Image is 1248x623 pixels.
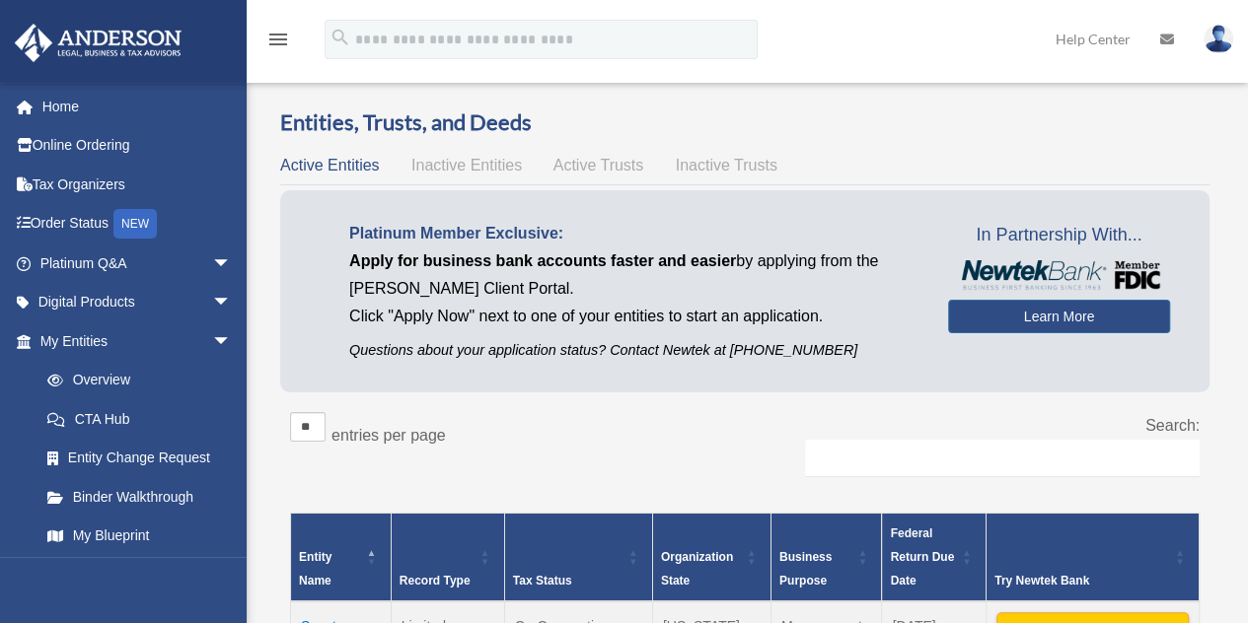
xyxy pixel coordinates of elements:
[14,283,261,322] a: Digital Productsarrow_drop_down
[349,252,736,269] span: Apply for business bank accounts faster and easier
[948,220,1170,251] span: In Partnership With...
[212,321,252,362] span: arrow_drop_down
[28,361,242,400] a: Overview
[330,27,351,48] i: search
[299,550,331,588] span: Entity Name
[513,574,572,588] span: Tax Status
[400,574,471,588] span: Record Type
[331,427,446,444] label: entries per page
[652,513,771,601] th: Organization State: Activate to sort
[28,517,252,556] a: My Blueprint
[280,157,379,173] span: Active Entities
[28,555,252,594] a: Tax Due Dates
[349,247,918,303] p: by applying from the [PERSON_NAME] Client Portal.
[28,477,252,517] a: Binder Walkthrough
[349,303,918,330] p: Click "Apply Now" next to one of your entities to start an application.
[14,321,252,361] a: My Entitiesarrow_drop_down
[958,260,1160,290] img: NewtekBankLogoSM.png
[661,550,733,588] span: Organization State
[994,569,1169,592] div: Try Newtek Bank
[1145,417,1200,434] label: Search:
[948,300,1170,333] a: Learn More
[890,526,954,588] span: Federal Return Due Date
[779,550,832,588] span: Business Purpose
[266,35,290,51] a: menu
[266,28,290,51] i: menu
[391,513,504,601] th: Record Type: Activate to sort
[212,243,252,284] span: arrow_drop_down
[14,165,261,204] a: Tax Organizers
[1204,25,1233,53] img: User Pic
[14,87,261,126] a: Home
[676,157,777,173] span: Inactive Trusts
[349,338,918,363] p: Questions about your application status? Contact Newtek at [PHONE_NUMBER]
[113,209,157,239] div: NEW
[212,283,252,323] span: arrow_drop_down
[14,243,261,283] a: Platinum Q&Aarrow_drop_down
[553,157,644,173] span: Active Trusts
[349,220,918,247] p: Platinum Member Exclusive:
[28,399,252,439] a: CTA Hub
[291,513,392,601] th: Entity Name: Activate to invert sorting
[771,513,882,601] th: Business Purpose: Activate to sort
[280,107,1210,138] h3: Entities, Trusts, and Deeds
[411,157,522,173] span: Inactive Entities
[986,513,1199,601] th: Try Newtek Bank : Activate to sort
[14,204,261,244] a: Order StatusNEW
[504,513,652,601] th: Tax Status: Activate to sort
[28,439,252,478] a: Entity Change Request
[9,24,187,62] img: Anderson Advisors Platinum Portal
[14,126,261,166] a: Online Ordering
[882,513,987,601] th: Federal Return Due Date: Activate to sort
